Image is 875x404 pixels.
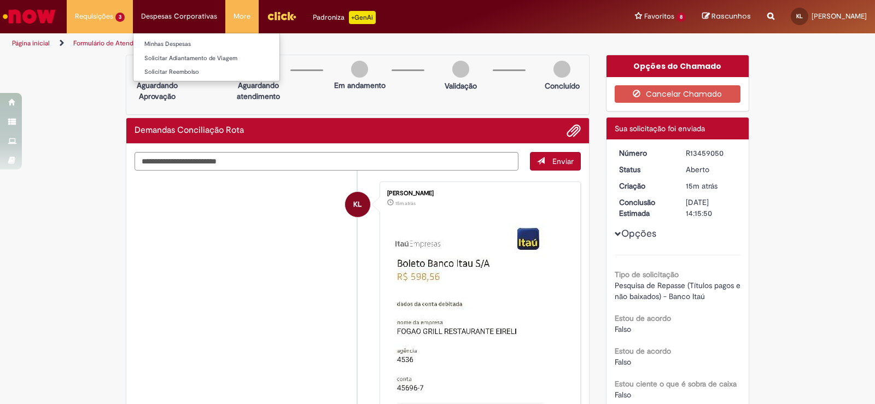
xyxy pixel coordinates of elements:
[351,61,368,78] img: img-circle-grey.png
[133,38,279,50] a: Minhas Despesas
[73,39,154,48] a: Formulário de Atendimento
[345,192,370,217] div: Kaline De Padua Linares
[135,152,518,171] textarea: Digite sua mensagem aqui...
[615,280,743,301] span: Pesquisa de Repasse (Títulos pagos e não baixados) - Banco Itaú
[676,13,686,22] span: 8
[611,180,678,191] dt: Criação
[133,33,280,81] ul: Despesas Corporativas
[686,148,737,159] div: R13459050
[615,313,671,323] b: Estou de acordo
[395,200,416,207] span: 15m atrás
[395,200,416,207] time: 28/08/2025 16:15:41
[615,324,631,334] span: Falso
[75,11,113,22] span: Requisições
[606,55,749,77] div: Opções do Chamado
[12,39,50,48] a: Página inicial
[445,80,477,91] p: Validação
[1,5,57,27] img: ServiceNow
[644,11,674,22] span: Favoritos
[334,80,386,91] p: Em andamento
[349,11,376,24] p: +GenAi
[615,124,705,133] span: Sua solicitação foi enviada
[611,197,678,219] dt: Conclusão Estimada
[8,33,575,54] ul: Trilhas de página
[115,13,125,22] span: 3
[812,11,867,21] span: [PERSON_NAME]
[387,190,569,197] div: [PERSON_NAME]
[553,61,570,78] img: img-circle-grey.png
[611,148,678,159] dt: Número
[234,11,250,22] span: More
[615,85,741,103] button: Cancelar Chamado
[135,126,244,136] h2: Demandas Conciliação Rota Histórico de tíquete
[313,11,376,24] div: Padroniza
[552,156,574,166] span: Enviar
[615,390,631,400] span: Falso
[686,180,737,191] div: 28/08/2025 16:15:46
[133,52,279,65] a: Solicitar Adiantamento de Viagem
[615,357,631,367] span: Falso
[702,11,751,22] a: Rascunhos
[131,80,184,102] p: Aguardando Aprovação
[141,11,217,22] span: Despesas Corporativas
[615,346,671,356] b: Estou de acordo
[232,80,285,102] p: Aguardando atendimento
[452,61,469,78] img: img-circle-grey.png
[615,270,679,279] b: Tipo de solicitação
[711,11,751,21] span: Rascunhos
[530,152,581,171] button: Enviar
[267,8,296,24] img: click_logo_yellow_360x200.png
[796,13,803,20] span: KL
[545,80,580,91] p: Concluído
[686,164,737,175] div: Aberto
[686,181,717,191] time: 28/08/2025 16:15:46
[615,379,737,389] b: Estou ciente o que é sobra de caixa
[133,66,279,78] a: Solicitar Reembolso
[353,191,361,218] span: KL
[686,181,717,191] span: 15m atrás
[611,164,678,175] dt: Status
[686,197,737,219] div: [DATE] 14:15:50
[567,124,581,138] button: Adicionar anexos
